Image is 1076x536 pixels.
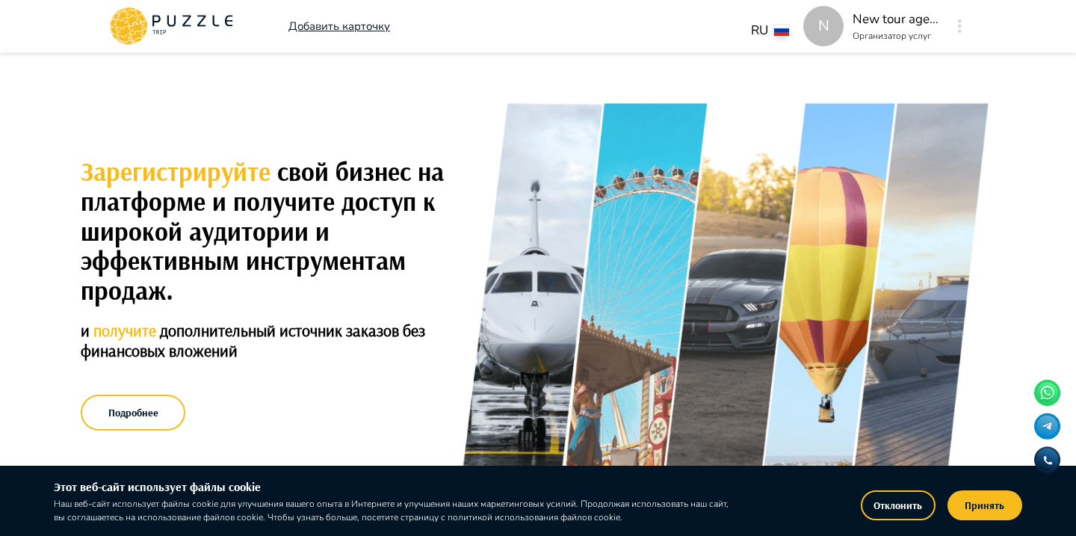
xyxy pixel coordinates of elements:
[169,340,238,361] span: вложений
[81,274,173,306] span: продаж.
[341,185,423,218] span: доступ
[279,320,346,341] span: источник
[288,18,390,35] a: Добавить карточку
[803,6,844,46] div: N
[160,320,279,341] span: дополнительный
[861,490,936,520] button: Отклонить
[81,395,185,431] button: Подробнее
[93,320,160,341] span: получите
[81,244,246,277] span: эффективным
[853,29,942,43] p: Организатор услуг
[774,25,789,36] img: lang
[54,497,732,524] p: Наш веб-сайт использует файлы cookie для улучшения вашего опыта в Интернете и улучшения наших мар...
[54,478,732,497] h6: Этот веб-сайт использует файлы cookie
[418,155,444,188] span: на
[751,21,768,40] p: RU
[336,155,418,188] span: бизнес
[81,320,93,341] span: и
[277,155,336,188] span: свой
[212,185,233,218] span: и
[81,340,169,361] span: финансовых
[457,102,995,486] img: и получите дополнительный источник заказов без финансовых вложений
[346,320,403,341] span: заказов
[315,215,330,247] span: и
[81,155,277,188] span: Зарегистрируйте
[189,215,315,247] span: аудитории
[81,185,212,218] span: платформе
[233,185,341,218] span: получите
[246,244,406,277] span: инструментам
[423,185,436,218] span: к
[403,320,425,341] span: без
[947,490,1022,520] button: Принять
[853,10,942,29] p: New tour agency
[81,215,189,247] span: широкой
